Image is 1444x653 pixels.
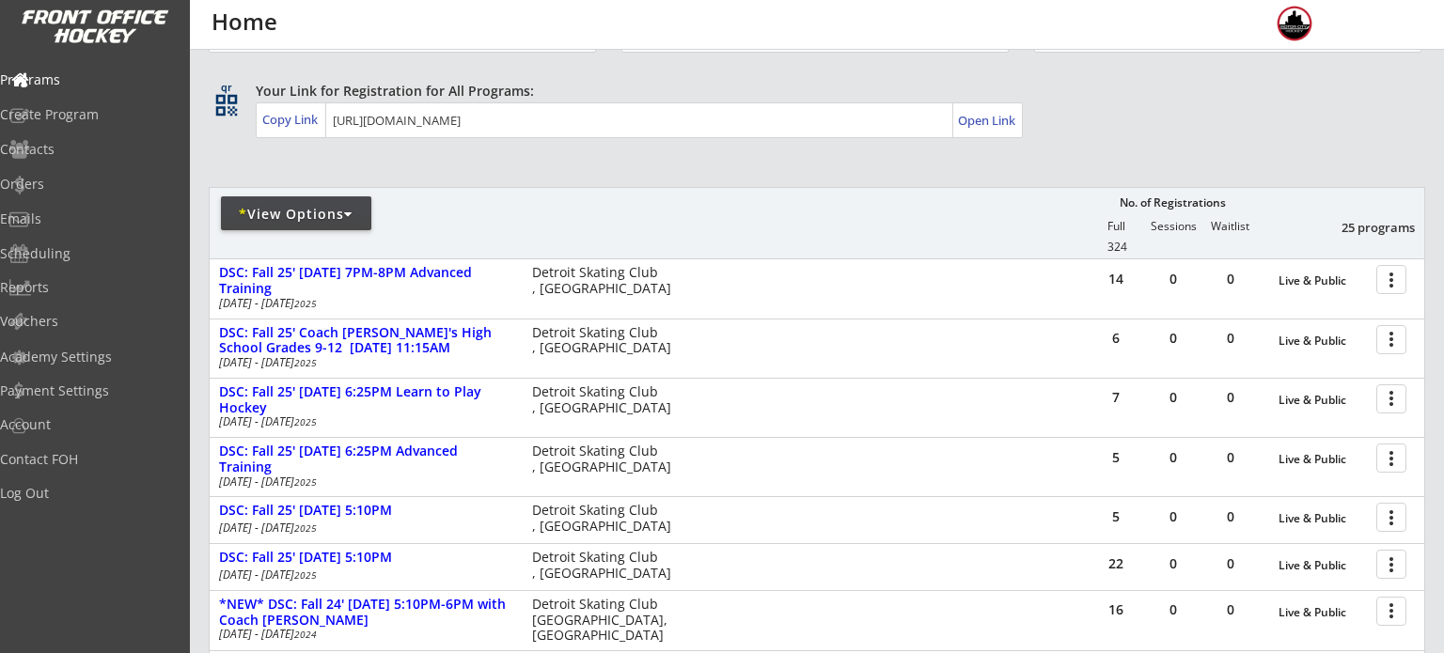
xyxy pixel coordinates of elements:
div: 0 [1202,510,1259,523]
div: 0 [1202,391,1259,404]
div: 0 [1202,332,1259,345]
div: *NEW* DSC: Fall 24' [DATE] 5:10PM-6PM with Coach [PERSON_NAME] [219,597,512,629]
em: 2024 [294,628,317,641]
div: 5 [1088,510,1144,523]
em: 2025 [294,521,317,535]
em: 2025 [294,297,317,310]
div: [DATE] - [DATE] [219,522,507,534]
em: 2025 [294,415,317,428]
button: more_vert [1376,550,1406,579]
div: Detroit Skating Club , [GEOGRAPHIC_DATA] [532,503,680,535]
div: Live & Public [1279,559,1367,572]
div: 16 [1088,603,1144,616]
em: 2025 [294,356,317,369]
div: Copy Link [262,111,322,128]
div: 5 [1088,451,1144,464]
button: more_vert [1376,384,1406,413]
div: [DATE] - [DATE] [219,416,507,428]
div: Live & Public [1279,606,1367,619]
div: [DATE] - [DATE] [219,476,507,488]
em: 2025 [294,475,317,489]
div: DSC: Fall 25' [DATE] 5:10PM [219,550,512,566]
div: 324 [1089,241,1145,254]
div: 0 [1202,603,1259,616]
div: [DATE] - [DATE] [219,298,507,309]
div: Detroit Skating Club , [GEOGRAPHIC_DATA] [532,443,680,475]
div: [DATE] - [DATE] [219,629,507,640]
div: DSC: Fall 25' [DATE] 5:10PM [219,503,512,519]
button: more_vert [1376,265,1406,294]
div: Waitlist [1201,220,1258,233]
div: Open Link [958,113,1017,129]
div: 0 [1145,332,1201,345]
div: 0 [1145,510,1201,523]
div: 0 [1145,272,1201,286]
div: 0 [1202,557,1259,570]
div: 14 [1088,272,1144,286]
div: Detroit Skating Club , [GEOGRAPHIC_DATA] [532,265,680,297]
div: 0 [1145,391,1201,404]
div: Full [1088,220,1144,233]
div: 22 [1088,557,1144,570]
div: Live & Public [1279,334,1367,348]
button: more_vert [1376,325,1406,354]
button: more_vert [1376,443,1406,473]
div: 0 [1145,451,1201,464]
div: Your Link for Registration for All Programs: [256,82,1367,101]
div: 0 [1202,272,1259,286]
div: DSC: Fall 25' Coach [PERSON_NAME]'s High School Grades 9-12 [DATE] 11:15AM [219,325,512,357]
a: Open Link [958,107,1017,133]
div: DSC: Fall 25' [DATE] 6:25PM Learn to Play Hockey [219,384,512,416]
div: 25 programs [1317,219,1415,236]
div: [DATE] - [DATE] [219,569,507,581]
div: Detroit Skating Club , [GEOGRAPHIC_DATA] [532,550,680,582]
div: Live & Public [1279,512,1367,525]
button: more_vert [1376,597,1406,626]
div: Detroit Skating Club , [GEOGRAPHIC_DATA] [532,384,680,416]
div: Sessions [1145,220,1201,233]
div: 0 [1145,557,1201,570]
div: 6 [1088,332,1144,345]
div: DSC: Fall 25' [DATE] 6:25PM Advanced Training [219,443,512,475]
em: 2025 [294,568,317,582]
div: Live & Public [1279,274,1367,288]
div: 0 [1145,603,1201,616]
div: qr [214,82,237,94]
div: No. of Registrations [1114,196,1231,210]
div: 0 [1202,451,1259,464]
div: View Options [221,205,371,224]
div: Detroit Skating Club [GEOGRAPHIC_DATA], [GEOGRAPHIC_DATA] [532,597,680,644]
div: Live & Public [1279,453,1367,466]
div: Detroit Skating Club , [GEOGRAPHIC_DATA] [532,325,680,357]
button: more_vert [1376,503,1406,532]
div: DSC: Fall 25' [DATE] 7PM-8PM Advanced Training [219,265,512,297]
div: [DATE] - [DATE] [219,357,507,368]
button: qr_code [212,91,241,119]
div: Live & Public [1279,394,1367,407]
div: 7 [1088,391,1144,404]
